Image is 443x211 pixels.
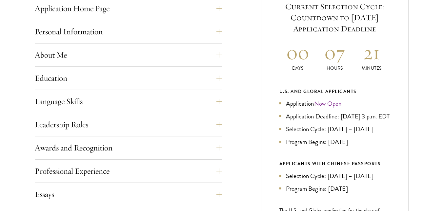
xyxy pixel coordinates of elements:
[279,65,316,72] p: Days
[279,40,316,65] h2: 00
[279,99,390,108] li: Application
[35,163,222,179] button: Professional Experience
[279,1,390,34] h5: Current Selection Cycle: Countdown to [DATE] Application Deadline
[279,184,390,193] li: Program Begins: [DATE]
[316,40,353,65] h2: 07
[279,160,390,168] div: APPLICANTS WITH CHINESE PASSPORTS
[35,1,222,16] button: Application Home Page
[35,140,222,156] button: Awards and Recognition
[353,40,390,65] h2: 21
[279,112,390,121] li: Application Deadline: [DATE] 3 p.m. EDT
[279,87,390,96] div: U.S. and Global Applicants
[316,65,353,72] p: Hours
[35,186,222,202] button: Essays
[279,171,390,181] li: Selection Cycle: [DATE] – [DATE]
[353,65,390,72] p: Minutes
[35,94,222,109] button: Language Skills
[279,124,390,134] li: Selection Cycle: [DATE] – [DATE]
[35,24,222,40] button: Personal Information
[35,70,222,86] button: Education
[35,47,222,63] button: About Me
[35,117,222,132] button: Leadership Roles
[279,137,390,147] li: Program Begins: [DATE]
[314,99,342,108] a: Now Open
